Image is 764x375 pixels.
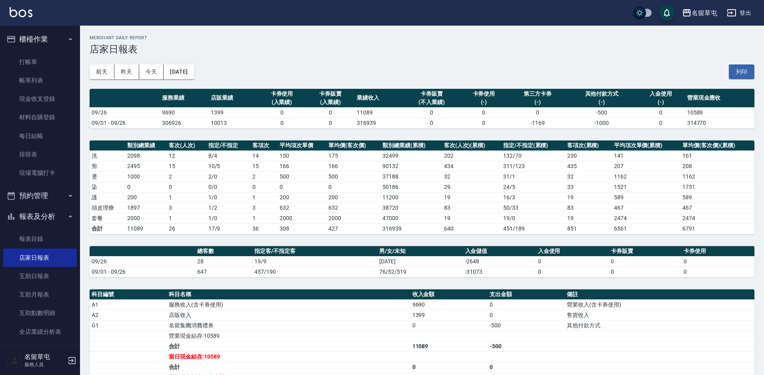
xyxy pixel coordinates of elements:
[609,256,682,267] td: 0
[680,161,754,171] td: 208
[612,213,681,223] td: 2474
[326,223,380,234] td: 427
[501,161,565,171] td: 311 / 123
[90,150,125,161] td: 洗
[442,182,501,192] td: 29
[3,145,77,164] a: 排班表
[167,331,410,341] td: 營業現金結存:10589
[612,140,681,151] th: 平均項次單價(累積)
[380,213,442,223] td: 47000
[685,89,754,108] th: 營業現金應收
[410,289,488,300] th: 收入金額
[410,299,488,310] td: 9690
[206,161,251,171] td: 10 / 5
[380,203,442,213] td: 38720
[164,64,194,79] button: [DATE]
[501,192,565,203] td: 16 / 3
[326,192,380,203] td: 200
[90,161,125,171] td: 剪
[90,223,125,234] td: 合計
[3,71,77,90] a: 帳單列表
[355,89,404,108] th: 業績收入
[612,203,681,213] td: 467
[685,107,754,118] td: 10589
[167,320,410,331] td: 名留集團消費禮券
[3,323,77,341] a: 全店業績分析表
[250,213,278,223] td: 1
[167,213,206,223] td: 1
[501,140,565,151] th: 指定/不指定(累積)
[463,256,536,267] td: -2648
[380,161,442,171] td: 90132
[680,203,754,213] td: 467
[612,223,681,234] td: 6561
[206,150,251,161] td: 8 / 4
[679,5,720,21] button: 名留草屯
[729,64,754,79] button: 列印
[206,182,251,192] td: 0 / 0
[10,7,32,17] img: Logo
[258,118,306,128] td: 0
[114,64,139,79] button: 昨天
[278,140,326,151] th: 平均項次單價
[206,171,251,182] td: 2 / 0
[90,289,167,300] th: 科目編號
[160,107,209,118] td: 9690
[167,223,206,234] td: 26
[90,171,125,182] td: 燙
[90,299,167,310] td: A1
[306,107,355,118] td: 0
[308,98,353,106] div: (入業績)
[380,140,442,151] th: 類別總業績(累積)
[326,140,380,151] th: 單均價(客次價)
[206,203,251,213] td: 1 / 2
[90,140,754,234] table: a dense table
[3,164,77,182] a: 現場電腦打卡
[306,118,355,128] td: 0
[460,118,508,128] td: 0
[167,192,206,203] td: 1
[682,267,754,277] td: 0
[565,310,754,320] td: 售貨收入
[680,171,754,182] td: 1162
[90,192,125,203] td: 護
[463,246,536,257] th: 入金儲值
[326,213,380,223] td: 2000
[160,118,209,128] td: 306926
[460,107,508,118] td: 0
[278,203,326,213] td: 632
[326,203,380,213] td: 632
[308,90,353,98] div: 卡券販賣
[377,256,463,267] td: [DATE]
[488,299,565,310] td: 0
[326,150,380,161] td: 175
[680,192,754,203] td: 589
[380,150,442,161] td: 32499
[90,64,114,79] button: 前天
[442,213,501,223] td: 19
[536,256,609,267] td: 0
[463,267,536,277] td: -31073
[206,192,251,203] td: 1 / 0
[326,161,380,171] td: 166
[612,182,681,192] td: 1521
[125,140,167,151] th: 類別總業績
[565,192,612,203] td: 19
[278,213,326,223] td: 2000
[501,182,565,192] td: 24 / 5
[167,182,206,192] td: 0
[167,140,206,151] th: 客次(人次)
[90,118,160,128] td: 09/01 - 09/26
[167,289,410,300] th: 科目名稱
[250,223,278,234] td: 36
[488,341,565,351] td: -500
[404,107,460,118] td: 0
[636,118,685,128] td: 0
[488,320,565,331] td: -500
[278,161,326,171] td: 166
[24,361,65,368] p: 服務人員
[612,150,681,161] td: 141
[125,223,167,234] td: 11089
[567,118,636,128] td: -1000
[90,320,167,331] td: G1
